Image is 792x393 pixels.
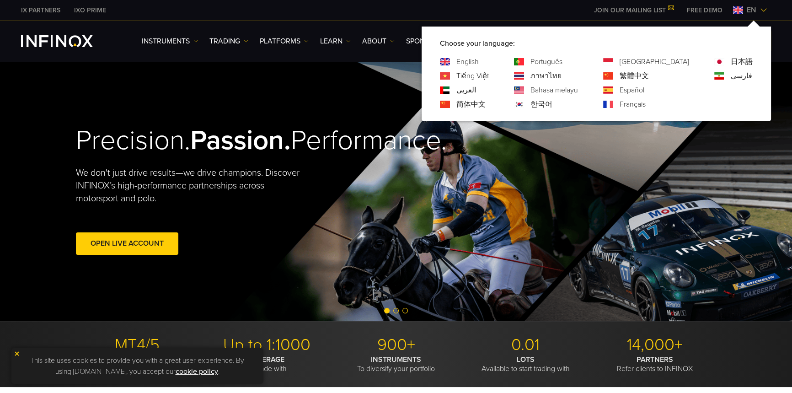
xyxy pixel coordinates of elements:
a: Language [456,70,489,81]
a: INFINOX [67,5,113,15]
span: Go to slide 1 [384,308,390,313]
p: To diversify your portfolio [335,355,457,373]
strong: PARTNERS [637,355,673,364]
span: Go to slide 2 [393,308,399,313]
span: en [743,5,760,16]
a: cookie policy [176,367,218,376]
p: To trade with [205,355,328,373]
a: TRADING [209,36,248,47]
a: Instruments [142,36,198,47]
img: yellow close icon [14,350,20,357]
a: Language [620,56,689,67]
a: Language [530,99,552,110]
a: Language [456,99,486,110]
h2: Precision. Performance. [76,124,364,157]
a: SPONSORSHIPS [406,36,458,47]
p: 0.01 [464,335,587,355]
a: Language [530,56,562,67]
p: 900+ [335,335,457,355]
a: Language [456,85,476,96]
a: INFINOX Logo [21,35,114,47]
a: Language [731,56,753,67]
a: JOIN OUR MAILING LIST [587,6,680,14]
a: ABOUT [362,36,395,47]
a: Language [620,85,644,96]
p: Available to start trading with [464,355,587,373]
a: Learn [320,36,351,47]
p: We don't just drive results—we drive champions. Discover INFINOX’s high-performance partnerships ... [76,167,306,205]
span: Go to slide 3 [402,308,408,313]
a: Language [530,85,578,96]
strong: LOTS [517,355,535,364]
a: Language [456,56,479,67]
strong: Passion. [190,124,291,157]
strong: INSTRUMENTS [371,355,421,364]
a: PLATFORMS [260,36,309,47]
p: Up to 1:1000 [205,335,328,355]
p: 14,000+ [594,335,716,355]
a: Language [620,70,649,81]
p: This site uses cookies to provide you with a great user experience. By using [DOMAIN_NAME], you a... [16,353,258,379]
a: Language [530,70,562,81]
strong: LEVERAGE [249,355,284,364]
a: INFINOX MENU [680,5,729,15]
a: Language [731,70,752,81]
p: Choose your language: [440,38,753,49]
a: INFINOX [14,5,67,15]
p: Refer clients to INFINOX [594,355,716,373]
p: MT4/5 [76,335,198,355]
a: Open Live Account [76,232,178,255]
a: Language [620,99,646,110]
